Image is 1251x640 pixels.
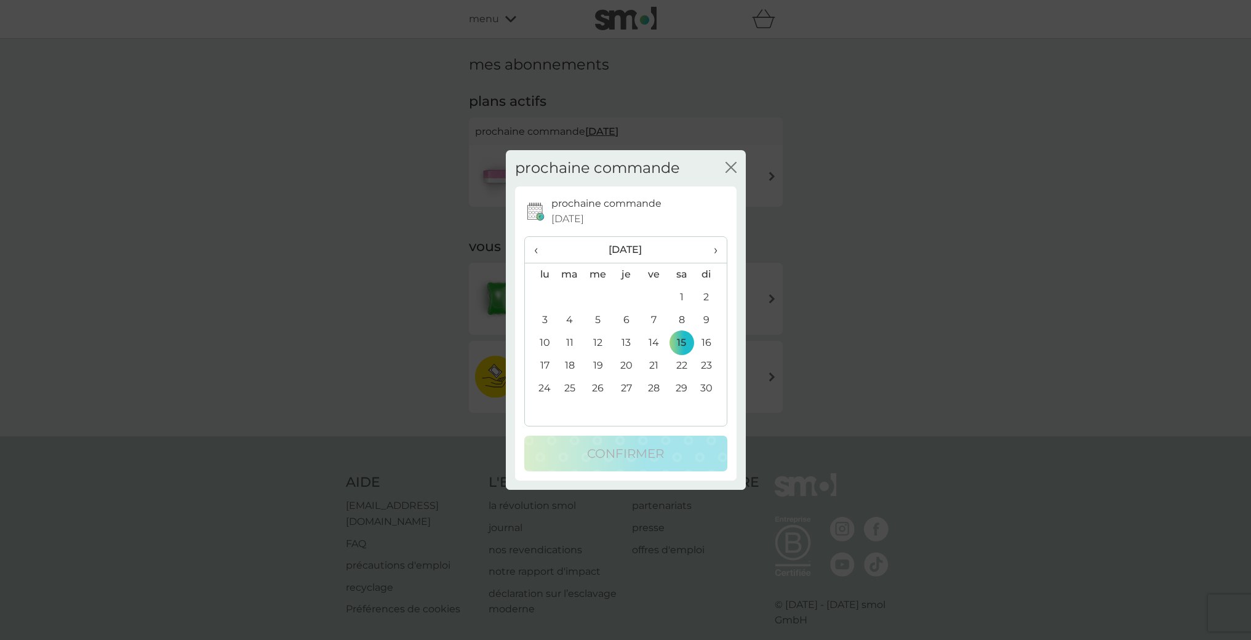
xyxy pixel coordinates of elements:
span: › [705,237,717,263]
td: 20 [612,354,640,377]
th: lu [525,263,556,286]
td: 11 [556,332,584,354]
td: 25 [556,377,584,400]
td: 26 [584,377,612,400]
h2: prochaine commande [515,159,680,177]
td: 28 [640,377,668,400]
td: 8 [668,309,695,332]
button: confirmer [524,436,727,471]
td: 15 [668,332,695,354]
td: 6 [612,309,640,332]
td: 5 [584,309,612,332]
span: [DATE] [551,211,584,227]
td: 3 [525,309,556,332]
td: 12 [584,332,612,354]
td: 30 [695,377,726,400]
th: je [612,263,640,286]
td: 1 [668,286,695,309]
td: 23 [695,354,726,377]
p: prochaine commande [551,196,661,212]
td: 16 [695,332,726,354]
td: 21 [640,354,668,377]
th: sa [668,263,695,286]
td: 10 [525,332,556,354]
th: [DATE] [556,237,696,263]
th: ma [556,263,584,286]
th: me [584,263,612,286]
td: 14 [640,332,668,354]
th: ve [640,263,668,286]
td: 27 [612,377,640,400]
td: 9 [695,309,726,332]
td: 29 [668,377,695,400]
td: 17 [525,354,556,377]
td: 18 [556,354,584,377]
td: 4 [556,309,584,332]
td: 19 [584,354,612,377]
td: 24 [525,377,556,400]
th: di [695,263,726,286]
p: confirmer [587,444,664,463]
span: ‹ [534,237,546,263]
td: 2 [695,286,726,309]
td: 22 [668,354,695,377]
button: fermer [725,162,737,175]
td: 7 [640,309,668,332]
td: 13 [612,332,640,354]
